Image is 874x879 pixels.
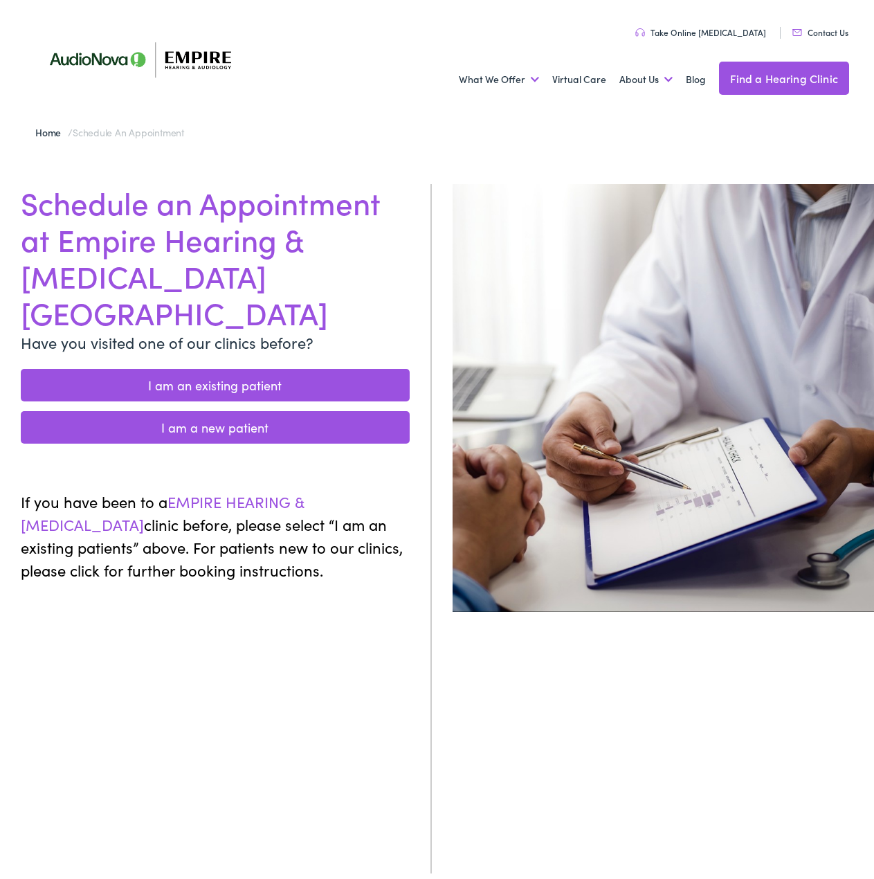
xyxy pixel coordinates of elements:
[635,24,645,32] img: utility icon
[35,120,184,134] span: /
[792,24,802,31] img: utility icon
[459,49,539,100] a: What We Offer
[21,486,304,530] span: EMPIRE HEARING & [MEDICAL_DATA]
[21,406,410,439] a: I am a new patient
[552,49,606,100] a: Virtual Care
[619,49,673,100] a: About Us
[21,364,410,397] a: I am an existing patient
[35,120,68,134] a: Home
[21,485,410,577] p: If you have been to a clinic before, please select “I am an existing patients” above. For patient...
[21,326,410,349] p: Have you visited one of our clinics before?
[21,179,410,325] h1: Schedule an Appointment at Empire Hearing & [MEDICAL_DATA] [GEOGRAPHIC_DATA]
[792,21,848,33] a: Contact Us
[686,49,706,100] a: Blog
[73,120,184,134] span: Schedule an Appointment
[635,21,766,33] a: Take Online [MEDICAL_DATA]
[719,57,849,90] a: Find a Hearing Clinic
